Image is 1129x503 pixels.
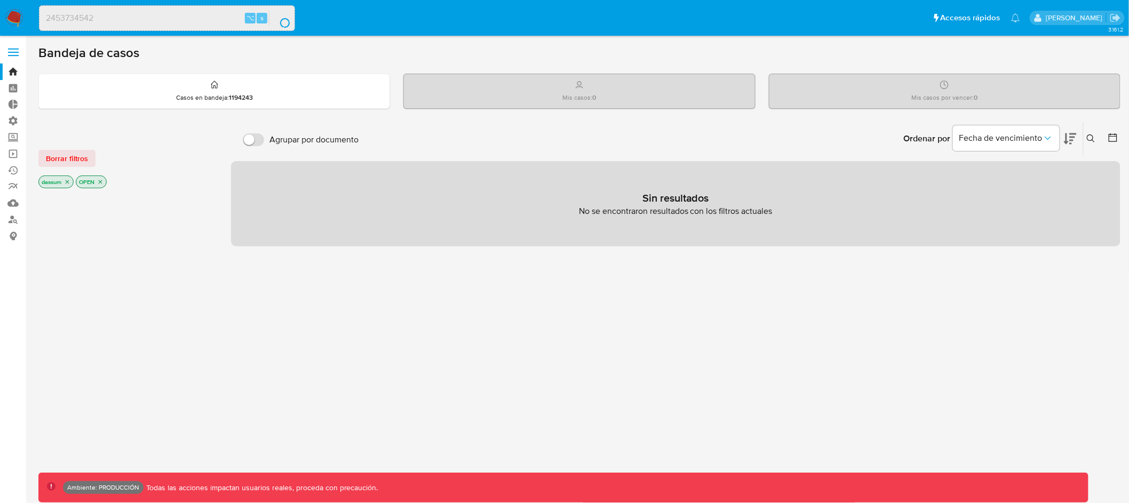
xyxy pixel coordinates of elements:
input: Buscar usuario o caso... [39,11,295,25]
a: Salir [1110,12,1121,23]
span: s [260,13,264,23]
button: search-icon [269,11,291,26]
span: ⌥ [247,13,255,23]
p: Ambiente: PRODUCCIÓN [67,485,139,490]
span: Accesos rápidos [941,12,1000,23]
p: diego.assum@mercadolibre.com [1046,13,1106,23]
p: Todas las acciones impactan usuarios reales, proceda con precaución. [144,483,378,493]
a: Notificaciones [1011,13,1020,22]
